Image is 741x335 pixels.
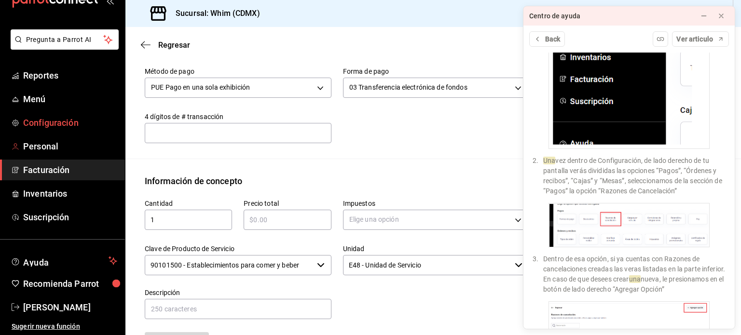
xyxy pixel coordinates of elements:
[543,157,555,164] mark: Una
[629,275,641,283] mark: una
[545,34,561,44] span: Back
[23,116,117,129] span: Configuración
[23,277,117,290] span: Recomienda Parrot
[23,187,117,200] span: Inventarios
[145,245,331,252] label: Clave de Producto de Servicio
[343,210,530,230] div: Elige una opción
[23,211,117,224] span: Suscripción
[158,40,190,50] span: Regresar
[343,200,530,206] label: Impuestos
[672,31,729,47] button: Ver articulo
[343,67,530,74] label: Forma de pago
[145,113,331,120] label: 4 dígitos de # transacción
[11,29,119,50] button: Pregunta a Parrot AI
[145,200,232,206] label: Cantidad
[145,299,331,319] input: 250 caracteres
[168,8,260,19] h3: Sucursal: Whim (CDMX)
[540,156,729,196] li: vez dentro de Configuración, de lado derecho de tu pantalla verás divididas las opciones “Pagos”,...
[145,289,331,295] label: Descripción
[529,11,580,21] div: Centro de ayuda
[244,200,331,206] label: Precio total
[145,67,331,74] label: Método de pago
[12,322,117,332] span: Sugerir nueva función
[26,35,104,45] span: Pregunta a Parrot AI
[7,41,119,52] a: Pregunta a Parrot AI
[244,214,331,226] input: $0.00
[529,31,565,47] button: Back
[23,255,105,267] span: Ayuda
[540,254,729,295] li: Dentro de esa opción, si ya cuentas con Razones de cancelaciones creadas las veras listadas en la...
[23,301,117,314] span: [PERSON_NAME]
[145,174,242,188] div: Información de concepto
[23,140,117,153] span: Personal
[151,82,250,92] span: PUE Pago en una sola exhibición
[343,255,511,275] input: Elige una opción
[349,82,467,92] span: 03 Transferencia electrónica de fondos
[145,255,313,275] input: Elige una opción
[23,93,117,106] span: Menú
[23,163,117,176] span: Facturación
[141,40,190,50] button: Regresar
[676,34,713,44] span: Ver articulo
[343,245,530,252] label: Unidad
[23,69,117,82] span: Reportes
